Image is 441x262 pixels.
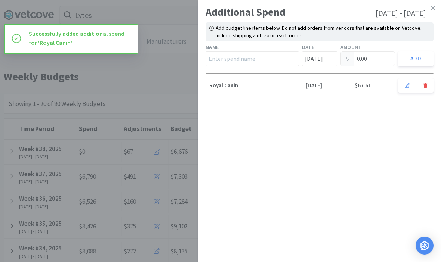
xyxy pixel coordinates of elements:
[302,51,337,66] input: Select date
[206,43,219,51] label: Name
[206,51,299,66] input: Enter spend name
[340,81,395,93] p: $67.61
[206,81,299,93] p: Royal Canin
[416,237,434,255] div: Open Intercom Messenger
[376,7,426,21] h3: [DATE] - [DATE]
[340,43,362,51] label: Amount
[216,24,432,39] p: Add budget line items below. Do not add orders from vendors that are available on Vetcove. Includ...
[29,29,130,47] h3: Successfully added additional spend for 'Royal Canin'
[302,43,315,51] label: Date
[206,4,434,21] div: Additional Spend
[398,51,434,66] button: Add
[302,81,337,93] p: [DATE]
